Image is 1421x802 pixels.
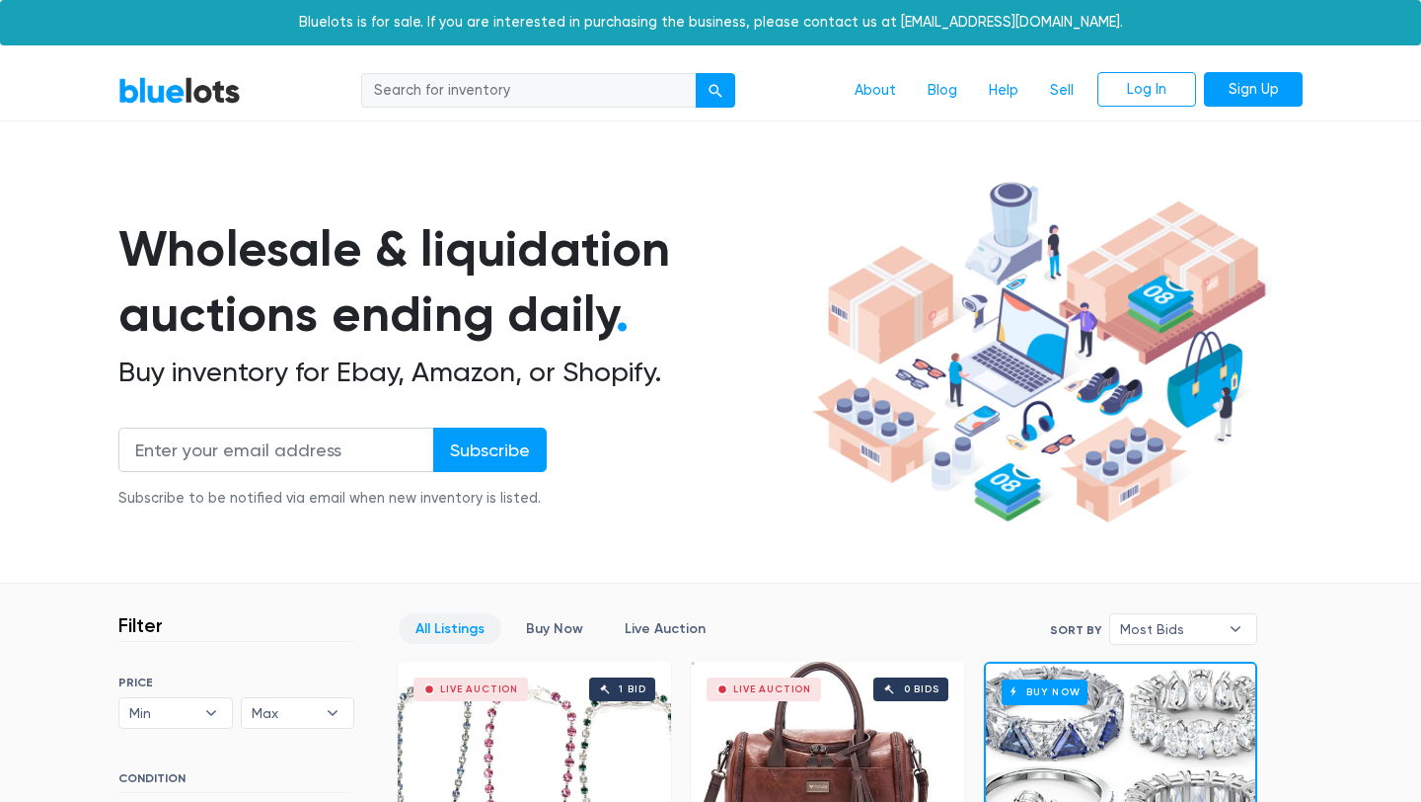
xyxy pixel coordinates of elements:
h6: Buy Now [1002,680,1087,704]
div: Subscribe to be notified via email when new inventory is listed. [118,488,547,510]
h6: PRICE [118,676,354,689]
div: Live Auction [733,684,811,694]
input: Enter your email address [118,428,434,472]
b: ▾ [190,698,232,728]
a: Sell [1034,72,1089,110]
input: Search for inventory [361,73,697,109]
b: ▾ [1215,614,1256,644]
div: 0 bids [904,684,939,694]
a: Sign Up [1204,72,1303,108]
a: Buy Now [509,613,600,644]
a: BlueLots [118,76,241,105]
a: All Listings [399,613,501,644]
input: Subscribe [433,428,547,472]
h1: Wholesale & liquidation auctions ending daily [118,216,805,348]
span: Min [129,698,194,728]
h2: Buy inventory for Ebay, Amazon, or Shopify. [118,356,805,389]
b: ▾ [312,698,353,728]
span: . [616,284,629,344]
a: Live Auction [608,613,722,644]
span: Max [252,698,317,728]
a: Blog [912,72,973,110]
div: Live Auction [440,684,518,694]
a: About [839,72,912,110]
h6: CONDITION [118,771,354,793]
img: hero-ee84e7d0318cb26816c560f6b4441b76977f77a177738b4e94f68c95b2b83dbb.png [805,173,1273,532]
span: Most Bids [1120,614,1219,644]
div: 1 bid [619,684,645,694]
a: Help [973,72,1034,110]
label: Sort By [1050,621,1101,639]
h3: Filter [118,613,163,637]
a: Log In [1097,72,1196,108]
